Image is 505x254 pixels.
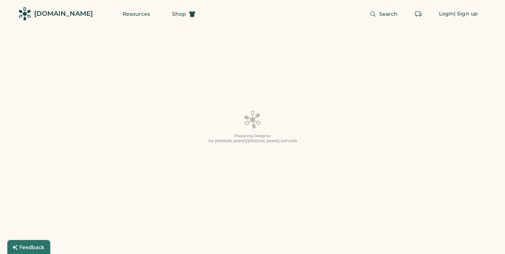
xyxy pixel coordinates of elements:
img: Rendered Logo - Screens [18,7,31,20]
button: Shop [163,7,204,21]
button: Retrieve an order [411,7,426,21]
iframe: Front Chat [470,221,502,253]
div: Preparing Designer for [PERSON_NAME]/[PERSON_NAME] SATU018 [209,133,297,144]
span: Shop [172,11,186,17]
span: Search [379,11,398,17]
img: Platens-Black-Loader-Spin-rich%20black.webp [244,110,261,129]
div: Login [439,10,454,18]
button: Resources [114,7,159,21]
div: [DOMAIN_NAME] [34,9,93,18]
button: Search [361,7,407,21]
div: | Sign up [454,10,478,18]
